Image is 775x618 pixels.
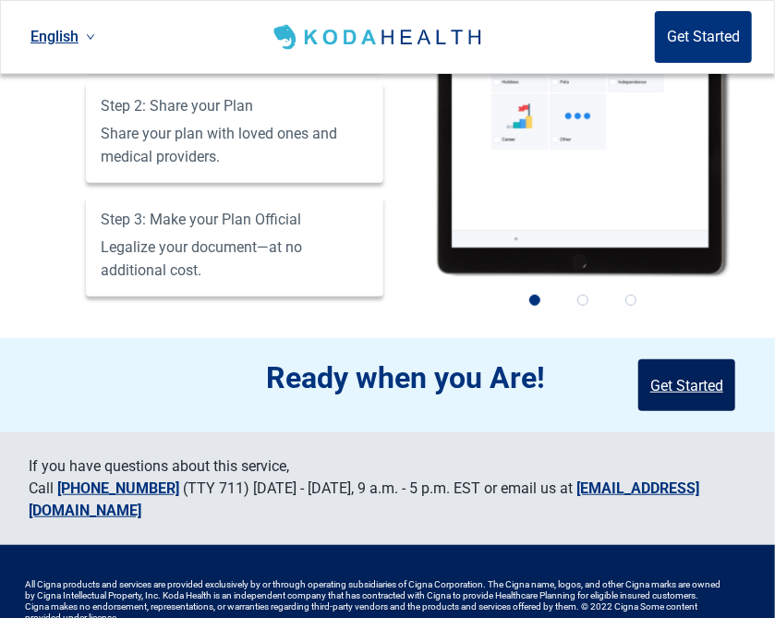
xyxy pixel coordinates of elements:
button: 3 [611,280,651,321]
button: 2 [563,280,603,321]
label: Legalize your document—at no additional cost. [101,211,369,279]
div: Step 2: Share your Plan [101,97,369,115]
h2: Ready when you Are! [266,360,587,395]
a: [PHONE_NUMBER] [57,479,179,497]
div: Step 3: Make your Plan Official [101,211,369,228]
img: Koda Health [270,22,489,52]
div: Call (TTY 711) [DATE] - [DATE], 9 a.m. - 5 p.m. EST or email us at [29,478,724,522]
div: If you have questions about this service, [29,455,289,478]
button: Get Started [655,11,752,63]
a: Current language: English [23,21,103,52]
button: Get Started [638,359,735,411]
span: down [86,32,95,42]
button: 1 [515,280,555,321]
label: Share your plan with loved ones and medical providers. [101,97,369,165]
